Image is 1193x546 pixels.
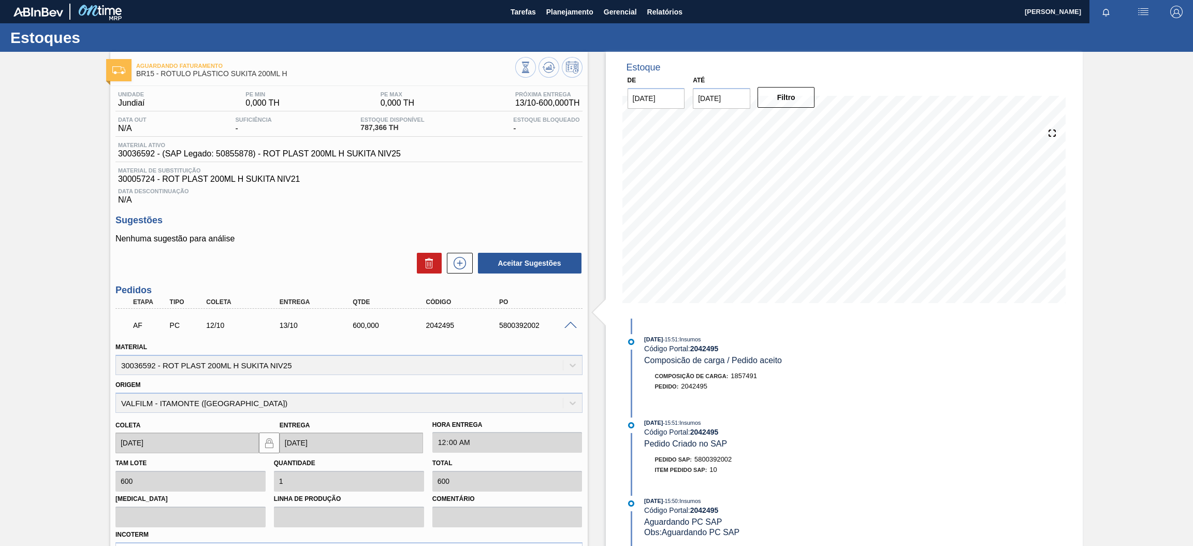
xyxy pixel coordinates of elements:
span: 10 [709,466,717,473]
div: 13/10/2025 [277,321,360,329]
span: BR15 - RÓTULO PLÁSTICO SUKITA 200ML H [136,70,515,78]
input: dd/mm/yyyy [280,433,423,453]
button: Aceitar Sugestões [478,253,581,274]
div: Código Portal: [644,506,890,514]
span: Tarefas [511,6,536,18]
span: 1857491 [731,372,757,380]
button: Notificações [1089,5,1123,19]
label: [MEDICAL_DATA] [115,492,266,507]
span: Aguardando PC SAP [644,518,722,526]
label: Entrega [280,422,310,429]
label: Incoterm [115,531,149,538]
button: Atualizar Gráfico [539,57,559,78]
div: Tipo [167,298,207,306]
img: TNhmsLtSVTkK8tSr43FrP2fwEKptu5GPRR3wAAAABJRU5ErkJggg== [13,7,63,17]
span: Composicão de carga / Pedido aceito [644,356,782,365]
div: N/A [115,184,583,205]
span: Gerencial [604,6,637,18]
span: Pedido Criado no SAP [644,439,727,448]
div: N/A [115,117,149,133]
div: Código Portal: [644,344,890,353]
span: - 15:50 [663,498,678,504]
div: Aceitar Sugestões [473,252,583,275]
button: locked [259,433,280,453]
label: Quantidade [274,459,315,467]
span: 30005724 - ROT PLAST 200ML H SUKITA NIV21 [118,175,580,184]
div: 600,000 [350,321,433,329]
div: Código [424,298,507,306]
label: Comentário [432,492,583,507]
span: Data out [118,117,147,123]
img: Ícone [112,66,125,74]
div: Entrega [277,298,360,306]
div: - [511,117,582,133]
label: De [628,77,636,84]
span: - 15:51 [663,420,678,426]
input: dd/mm/yyyy [693,88,750,109]
span: 13/10 - 600,000 TH [515,98,580,108]
span: PE MIN [245,91,280,97]
span: [DATE] [644,420,663,426]
span: : Insumos [678,498,701,504]
input: dd/mm/yyyy [115,433,259,453]
span: - 15:51 [663,337,678,342]
span: 30036592 - (SAP Legado: 50855878) - ROT PLAST 200ML H SUKITA NIV25 [118,149,401,159]
div: Excluir Sugestões [412,253,442,274]
label: Tam lote [115,459,147,467]
button: Visão Geral dos Estoques [515,57,536,78]
span: Estoque Bloqueado [513,117,579,123]
label: Coleta [115,422,140,429]
div: Código Portal: [644,428,890,436]
div: PO [497,298,580,306]
img: locked [263,437,275,449]
img: atual [628,422,634,428]
span: [DATE] [644,498,663,504]
span: Material ativo [118,142,401,148]
h1: Estoques [10,32,194,44]
span: Aguardando Faturamento [136,63,515,69]
label: Até [693,77,705,84]
span: : Insumos [678,420,701,426]
div: 12/10/2025 [203,321,287,329]
div: Nova sugestão [442,253,473,274]
strong: 2042495 [690,428,719,436]
strong: 2042495 [690,506,719,514]
span: 0,000 TH [381,98,415,108]
span: PE MAX [381,91,415,97]
strong: 2042495 [690,344,719,353]
div: 5800392002 [497,321,580,329]
label: Hora Entrega [432,418,583,433]
input: dd/mm/yyyy [628,88,685,109]
span: Item pedido SAP: [655,467,707,473]
h3: Sugestões [115,215,583,226]
span: 2042495 [681,382,707,390]
span: Material de Substituição [118,167,580,174]
label: Total [432,459,453,467]
span: Unidade [118,91,145,97]
span: Suficiência [235,117,271,123]
span: Jundiaí [118,98,145,108]
div: 2042495 [424,321,507,329]
div: Qtde [350,298,433,306]
label: Linha de Produção [274,492,424,507]
span: Pedido SAP: [655,456,692,463]
p: Nenhuma sugestão para análise [115,234,583,243]
label: Material [115,343,147,351]
span: Pedido : [655,383,679,390]
span: 5800392002 [694,455,732,463]
h3: Pedidos [115,285,583,296]
img: atual [628,500,634,507]
div: Aguardando Faturamento [130,314,170,337]
span: Composição de Carga : [655,373,729,379]
button: Programar Estoque [562,57,583,78]
span: Relatórios [647,6,682,18]
img: Logout [1170,6,1183,18]
span: Estoque Disponível [360,117,424,123]
div: Coleta [203,298,287,306]
p: AF [133,321,167,329]
span: [DATE] [644,336,663,342]
span: Data Descontinuação [118,188,580,194]
div: - [232,117,274,133]
img: atual [628,339,634,345]
button: Filtro [758,87,815,108]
